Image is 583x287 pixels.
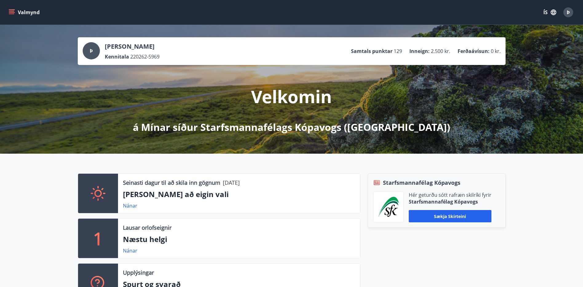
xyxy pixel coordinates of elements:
span: Starfsmannafélag Kópavogs [383,179,460,187]
span: 2.500 kr. [431,48,450,55]
img: x5MjQkxwhnYn6YREZUTEa9Q4KsBUeQdWGts9Dj4O.png [378,197,399,217]
p: Starfsmannafélag Kópavogs [409,198,491,205]
p: Velkomin [251,85,332,108]
p: Upplýsingar [123,269,154,277]
p: Næstu helgi [123,234,355,245]
span: 129 [394,48,402,55]
span: Þ [567,9,570,16]
span: 220262-5969 [130,53,160,60]
button: menu [7,7,42,18]
p: 1 [93,227,103,250]
button: Þ [561,5,576,20]
span: Þ [90,47,93,54]
button: Sækja skírteini [409,210,491,222]
span: 0 kr. [491,48,501,55]
p: Seinasti dagur til að skila inn gögnum [123,179,242,187]
p: á Mínar síður Starfsmannafélags Kópavogs ([GEOGRAPHIC_DATA]) [133,120,450,134]
p: Lausar orlofseignir [123,224,171,232]
p: [PERSON_NAME] [105,42,160,51]
p: Hér geturðu sótt rafræn skilríki fyrir [409,192,491,198]
a: Nánar [123,247,137,254]
p: Inneign : [409,48,430,55]
button: ÍS [540,7,560,18]
p: Samtals punktar [351,48,392,55]
a: Nánar [123,202,137,209]
span: [DATE] [223,179,240,186]
p: [PERSON_NAME] að eigin vali [123,189,355,200]
p: Kennitala [105,53,129,60]
p: Ferðaávísun : [458,48,490,55]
